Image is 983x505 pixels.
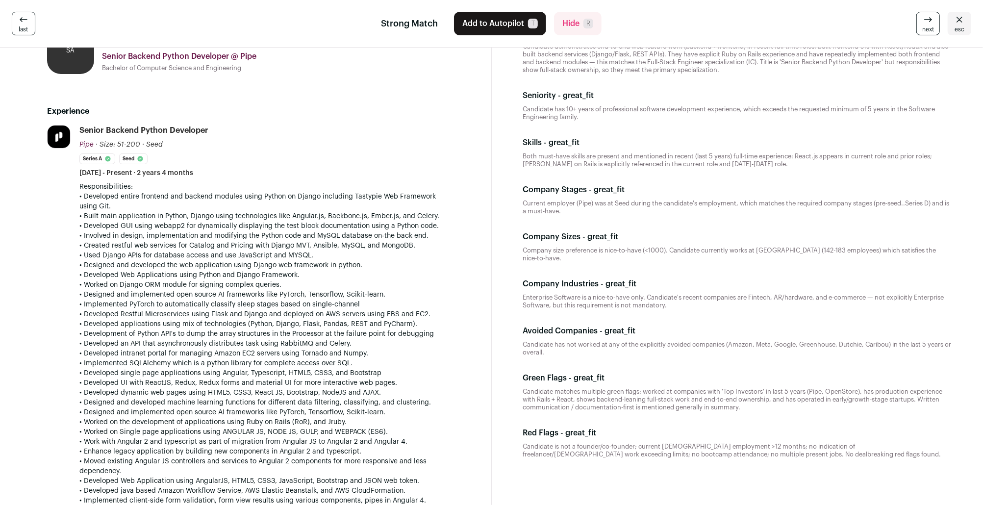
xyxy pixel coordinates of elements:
[554,12,602,35] button: HideR
[79,447,439,456] p: • Enhance legacy application by building new components in Angular 2 and typescript.
[79,141,94,148] span: Pipe
[79,378,439,388] p: • Developed UI with ReactJS, Redux, Redux forms and material UI for more interactive web pages.
[119,153,148,164] li: Seed
[523,247,952,262] p: Company size preference is nice-to-have (<1000). Candidate currently works at [GEOGRAPHIC_DATA] (...
[102,50,439,62] div: Senior Backend Python Developer @ Pipe
[523,325,636,337] p: Avoided Companies - great_fit
[523,105,952,121] p: Candidate has 10+ years of professional software development experience, which exceeds the reques...
[79,241,439,251] p: • Created restful web services for Catalog and Pricing with Django MVT, Ansible, MySQL, and MongoDB.
[79,456,439,476] p: • Moved existing Angular JS controllers and services to Angular 2 components for more responsive ...
[955,25,964,33] span: esc
[96,141,140,148] span: · Size: 51-200
[523,43,952,74] p: Candidate demonstrates end-to-end web feature work (backend + frontend) in recent full-time roles...
[79,231,439,241] p: • Involved in design, implementation and modifying the Python code and MySQL database on-the back...
[523,278,637,290] p: Company Industries - great_fit
[79,211,439,221] p: • Built main application in Python, Django using technologies like Angular.js, Backbone.js, Ember...
[79,153,115,164] li: Series A
[523,294,952,309] p: Enterprise Software is a nice-to-have only. Candidate's recent companies are Fintech, AR/hardware...
[523,341,952,356] p: Candidate has not worked at any of the explicitly avoided companies (Amazon, Meta, Google, Greenh...
[528,19,538,28] span: T
[381,17,438,30] span: Strong Match
[916,12,940,35] a: next
[79,192,439,211] p: • Developed entire frontend and backend modules using Python on Django including Tastypie Web Fra...
[79,168,193,178] span: [DATE] - Present · 2 years 4 months
[79,319,439,329] p: • Developed applications using mix of technologies (Python, Django, Flask, Pandas, REST and PyCha...
[79,290,439,300] p: • Designed and implemented open source AI frameworks like PyTorch, Tensorflow, Scikit-learn.
[523,372,605,384] p: Green Flags - great_fit
[523,388,952,411] p: Candidate matches multiple green flags: worked at companies with 'Top Investors' in last 5 years ...
[523,90,594,101] p: Seniority - great_fit
[79,221,439,231] p: • Developed GUI using webapp2 for dynamically displaying the test block documentation using a Pyt...
[79,476,439,486] p: • Developed Web Application using AngularJS, HTML5, CSS3, JavaScript, Bootstrap and JSON web token.
[922,25,934,33] span: next
[79,300,439,309] p: • Implemented PyTorch to automatically classify sleep stages based on single-channel
[79,486,439,496] p: • Developed java based Amazon Workflow Service, AWS Elastic Beanstalk, and AWS CloudFormation.
[79,358,439,368] p: • Implemented SQLAlchemy which is a python library for complete access over SQL.
[523,443,952,458] p: Candidate is not a founder/co-founder; current [DEMOGRAPHIC_DATA] employment >12 months; no indic...
[454,12,546,35] button: Add to AutopilotT
[523,231,619,243] p: Company Sizes - great_fit
[523,184,625,196] p: Company Stages - great_fit
[142,140,144,150] span: ·
[47,27,94,74] div: SA
[79,388,439,398] p: • Developed dynamic web pages using HTML5, CSS3, React JS, Bootstrap, NodeJS and AJAX.
[79,427,439,437] p: • Worked on Single page applications using ANGULAR JS, NODE JS, GULP, and WEBPACK (ES6).
[48,126,70,148] img: 8a95f819f8f400f921c421617dd7d47d82d396ac7e17839f264386464fe1314e.png
[79,368,439,378] p: • Developed single page applications using Angular, Typescript, HTML5, CSS3, and Bootstrap
[79,339,439,349] p: • Developed an API that asynchronously distributes task using RabbitMQ and Celery.
[79,329,439,339] p: • Development of Python API's to dump the array structures in the Processor at the failure point ...
[948,12,971,35] a: esc
[79,407,439,417] p: • Designed and implemented open source AI frameworks like PyTorch, Tensorflow, Scikit-learn.
[79,398,439,407] p: • Designed and developed machine learning functions for different data filtering, classifying, an...
[79,251,439,260] p: • Used Django APIs for database access and use JavaScript and MYSQL.
[79,349,439,358] p: • Developed intranet portal for managing Amazon EC2 servers using Tornado and Numpy.
[19,25,28,33] span: last
[79,280,439,290] p: • Worked on Django ORM module for signing complex queries.
[523,200,952,215] p: Current employer (Pipe) was at Seed during the candidate's employment, which matches the required...
[523,137,580,149] p: Skills - great_fit
[523,152,952,168] p: Both must-have skills are present and mentioned in recent (last 5 years) full-time experience: Re...
[79,417,439,427] p: • Worked on the development of applications using Ruby on Rails (RoR), and Jruby.
[583,19,593,28] span: R
[12,12,35,35] a: last
[79,182,439,192] p: Responsibilities:
[47,105,439,117] h2: Experience
[523,427,597,439] p: Red Flags - great_fit
[79,309,439,319] p: • Developed Restful Microservices using Flask and Django and deployed on AWS servers using EBS an...
[79,125,208,136] div: Senior Backend Python Developer
[102,64,439,72] div: Bachelor of Computer Science and Engineering
[79,270,439,280] p: • Developed Web Applications using Python and Django Framework.
[79,260,439,270] p: • Designed and developed the web application using Django web framework in python.
[79,437,439,447] p: • Work with Angular 2 and typescript as part of migration from Angular JS to Angular 2 and Angula...
[146,141,163,148] span: Seed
